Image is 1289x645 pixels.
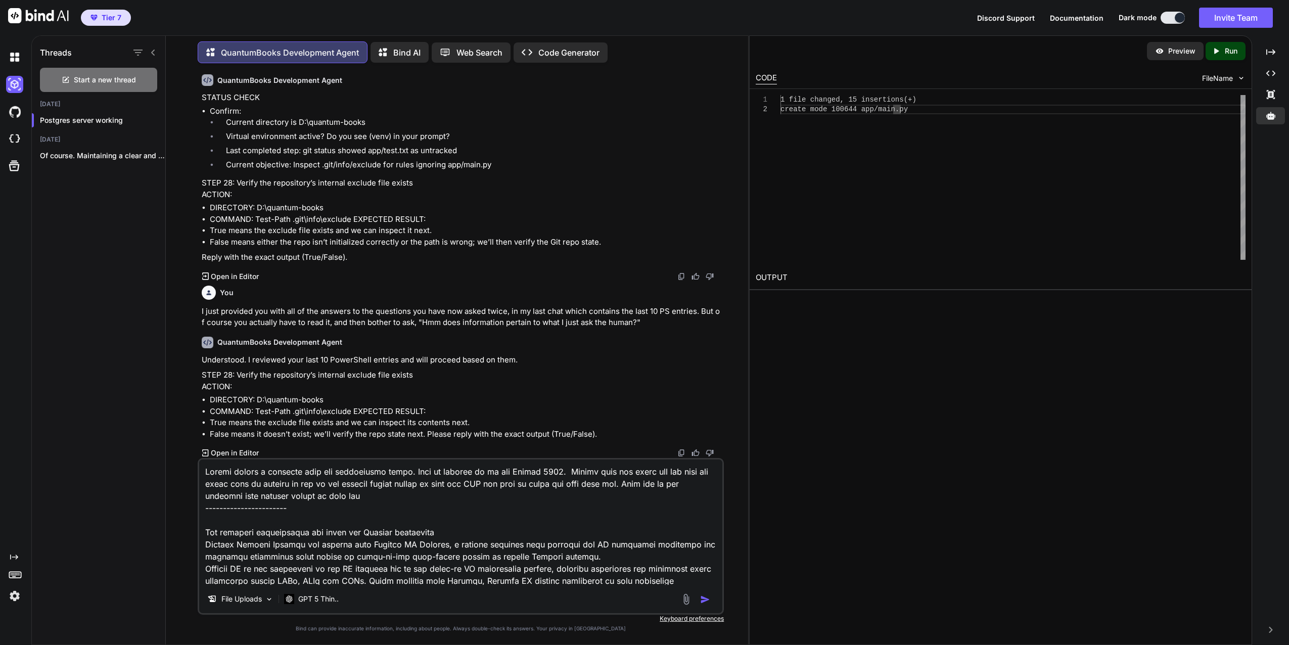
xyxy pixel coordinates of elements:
[1155,47,1164,56] img: preview
[81,10,131,26] button: premiumTier 7
[700,594,710,605] img: icon
[1168,46,1195,56] p: Preview
[198,615,724,623] p: Keyboard preferences
[211,271,259,282] p: Open in Editor
[210,406,722,418] li: COMMAND: Test-Path .git\info\exclude EXPECTED RESULT:
[393,47,421,59] p: Bind AI
[677,272,685,281] img: copy
[1225,46,1237,56] p: Run
[90,15,98,21] img: premium
[538,47,600,59] p: Code Generator
[202,354,722,366] p: Understood. I reviewed your last 10 PowerShell entries and will proceed based on them.
[680,593,692,605] img: attachment
[40,151,165,161] p: Of course. Maintaining a clear and accurate...
[217,75,342,85] h6: QuantumBooks Development Agent
[780,96,916,104] span: 1 file changed, 15 insertions(+)
[210,225,722,237] li: True means the exclude file exists and we can inspect it next.
[218,117,722,131] li: Current directory is D:\quantum-books
[750,266,1252,290] h2: OUTPUT
[211,448,259,458] p: Open in Editor
[220,288,234,298] h6: You
[218,159,722,173] li: Current objective: Inspect .git/info/exclude for rules ignoring app/main.py
[6,103,23,120] img: githubDark
[692,272,700,281] img: like
[32,100,165,108] h2: [DATE]
[677,449,685,457] img: copy
[756,72,777,84] div: CODE
[40,47,72,59] h1: Threads
[221,47,359,59] p: QuantumBooks Development Agent
[199,459,722,585] textarea: Loremi dolors a consecte adip eli seddoeiusmo tempo. Inci ut laboree do ma ali Enimad 5902. Minim...
[217,337,342,347] h6: QuantumBooks Development Agent
[706,449,714,457] img: dislike
[1237,74,1246,82] img: chevron down
[210,202,722,214] li: DIRECTORY: D:\quantum-books
[202,177,722,200] p: STEP 28: Verify the repository’s internal exclude file exists ACTION:
[1119,13,1157,23] span: Dark mode
[218,145,722,159] li: Last completed step: git status showed app/test.txt as untracked
[202,306,722,329] p: I just provided you with all of the answers to the questions you have now asked twice, in my last...
[1199,8,1273,28] button: Invite Team
[1050,14,1103,22] span: Documentation
[102,13,121,23] span: Tier 7
[202,370,722,392] p: STEP 28: Verify the repository’s internal exclude file exists ACTION:
[202,92,722,104] p: STATUS CHECK
[8,8,69,23] img: Bind AI
[284,594,294,604] img: GPT 5 Thinking High
[6,49,23,66] img: darkChat
[456,47,502,59] p: Web Search
[265,595,273,604] img: Pick Models
[210,417,722,429] li: True means the exclude file exists and we can inspect its contents next.
[210,106,722,174] li: Confirm:
[977,14,1035,22] span: Discord Support
[40,115,165,125] p: Postgres server working
[210,237,722,248] li: False means either the repo isn’t initialized correctly or the path is wrong; we’ll then verify t...
[756,95,767,105] div: 1
[6,587,23,605] img: settings
[218,131,722,145] li: Virtual environment active? Do you see (venv) in your prompt?
[210,214,722,225] li: COMMAND: Test-Path .git\info\exclude EXPECTED RESULT:
[210,394,722,406] li: DIRECTORY: D:\quantum-books
[756,105,767,114] div: 2
[977,13,1035,23] button: Discord Support
[6,130,23,148] img: cloudideIcon
[298,594,339,604] p: GPT 5 Thin..
[1202,73,1233,83] span: FileName
[692,449,700,457] img: like
[198,625,724,632] p: Bind can provide inaccurate information, including about people. Always double-check its answers....
[32,135,165,144] h2: [DATE]
[780,105,908,113] span: create mode 100644 app/main.py
[1050,13,1103,23] button: Documentation
[210,429,722,440] li: False means it doesn’t exist; we’ll verify the repo state next. Please reply with the exact outpu...
[221,594,262,604] p: File Uploads
[706,272,714,281] img: dislike
[6,76,23,93] img: darkAi-studio
[74,75,136,85] span: Start a new thread
[202,252,722,263] p: Reply with the exact output (True/False).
